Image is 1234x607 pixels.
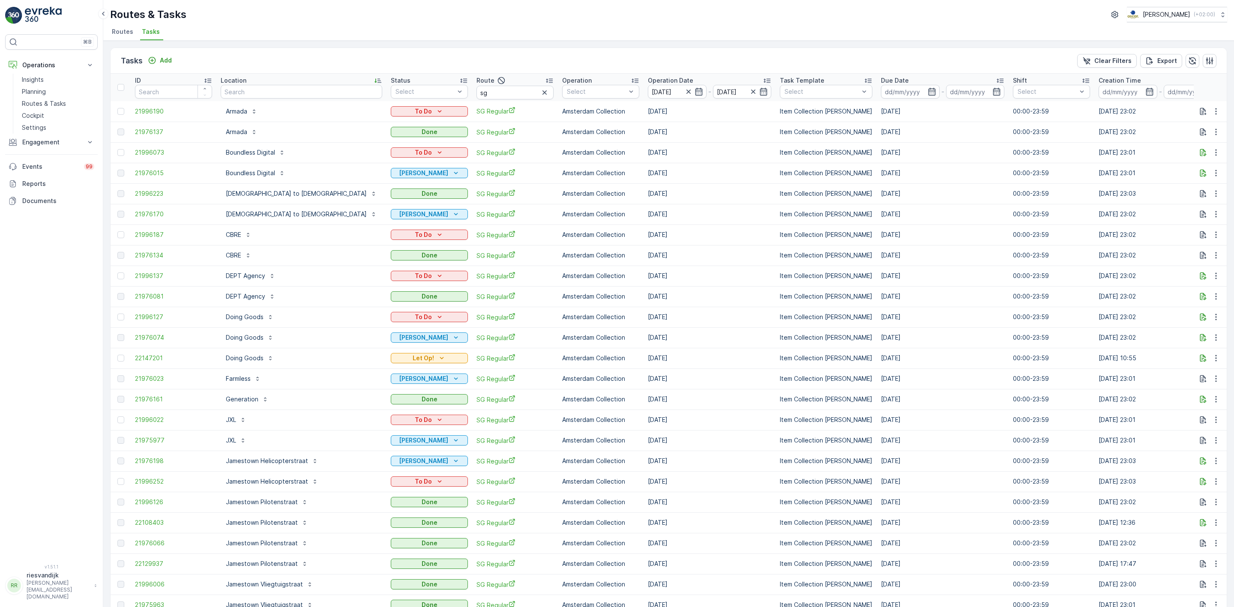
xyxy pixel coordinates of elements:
[22,138,81,147] p: Engagement
[476,272,554,281] a: SG Regular
[5,175,98,192] a: Reports
[1094,533,1226,553] td: [DATE] 23:02
[476,333,554,342] span: SG Regular
[117,355,124,362] div: Toggle Row Selected
[135,498,212,506] a: 21996126
[877,266,1009,286] td: [DATE]
[399,457,448,465] p: [PERSON_NAME]
[476,251,554,260] a: SG Regular
[1094,492,1226,512] td: [DATE] 23:02
[476,416,554,425] a: SG Regular
[221,146,291,159] button: Boundless Digital
[135,416,212,424] a: 21996022
[476,313,554,322] span: SG Regular
[877,327,1009,348] td: [DATE]
[877,389,1009,410] td: [DATE]
[877,574,1009,595] td: [DATE]
[226,128,247,136] p: Armada
[1127,7,1227,22] button: [PERSON_NAME](+02:00)
[1143,10,1190,19] p: [PERSON_NAME]
[135,457,212,465] a: 21976198
[877,163,1009,183] td: [DATE]
[1094,122,1226,142] td: [DATE] 23:02
[135,210,212,218] span: 21976170
[226,436,236,445] p: JXL
[476,354,554,363] span: SG Regular
[135,580,212,589] a: 21996006
[1094,286,1226,307] td: [DATE] 23:02
[1194,11,1215,18] p: ( +02:00 )
[877,245,1009,266] td: [DATE]
[135,518,212,527] span: 22108403
[391,209,468,219] button: Geen Afval
[1140,54,1182,68] button: Export
[18,74,98,86] a: Insights
[221,392,274,406] button: Generation
[221,85,382,99] input: Search
[422,580,437,589] p: Done
[399,169,448,177] p: [PERSON_NAME]
[135,374,212,383] a: 21976023
[226,169,275,177] p: Boundless Digital
[18,98,98,110] a: Routes & Tasks
[476,436,554,445] span: SG Regular
[1094,471,1226,492] td: [DATE] 23:03
[1094,204,1226,224] td: [DATE] 23:02
[135,292,212,301] span: 21976081
[877,122,1009,142] td: [DATE]
[476,148,554,157] a: SG Regular
[476,374,554,383] a: SG Regular
[27,580,90,600] p: [PERSON_NAME][EMAIL_ADDRESS][DOMAIN_NAME]
[117,478,124,485] div: Toggle Row Selected
[221,248,257,262] button: CBRE
[399,210,448,218] p: [PERSON_NAME]
[221,125,263,139] button: Armada
[413,354,434,362] p: Let Op!
[25,7,62,24] img: logo_light-DOdMpM7g.png
[226,107,247,116] p: Armada
[415,313,432,321] p: To Do
[877,430,1009,451] td: [DATE]
[399,436,448,445] p: [PERSON_NAME]
[221,331,279,344] button: Doing Goods
[476,230,554,239] span: SG Regular
[22,61,81,69] p: Operations
[644,183,776,204] td: [DATE]
[1094,512,1226,533] td: [DATE] 12:36
[226,251,241,260] p: CBRE
[644,574,776,595] td: [DATE]
[221,187,382,200] button: [DEMOGRAPHIC_DATA] to [DEMOGRAPHIC_DATA]
[415,148,432,157] p: To Do
[1094,574,1226,595] td: [DATE] 23:00
[221,228,257,242] button: CBRE
[144,55,175,66] button: Add
[476,518,554,527] a: SG Regular
[877,224,1009,245] td: [DATE]
[22,75,44,84] p: Insights
[644,163,776,183] td: [DATE]
[221,557,313,571] button: Jamestown Pilotenstraat
[877,286,1009,307] td: [DATE]
[226,374,251,383] p: Farmless
[391,332,468,343] button: Geen Afval
[644,286,776,307] td: [DATE]
[644,348,776,368] td: [DATE]
[1094,327,1226,348] td: [DATE] 23:02
[226,580,303,589] p: Jamestown Vliegtuigstraat
[22,197,94,205] p: Documents
[476,210,554,219] span: SG Regular
[117,108,124,115] div: Toggle Row Selected
[5,192,98,209] a: Documents
[135,559,212,568] span: 22129937
[135,107,212,116] a: 21996190
[226,559,298,568] p: Jamestown Pilotenstraat
[221,269,281,283] button: DEPT Agency
[476,169,554,178] a: SG Regular
[877,101,1009,122] td: [DATE]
